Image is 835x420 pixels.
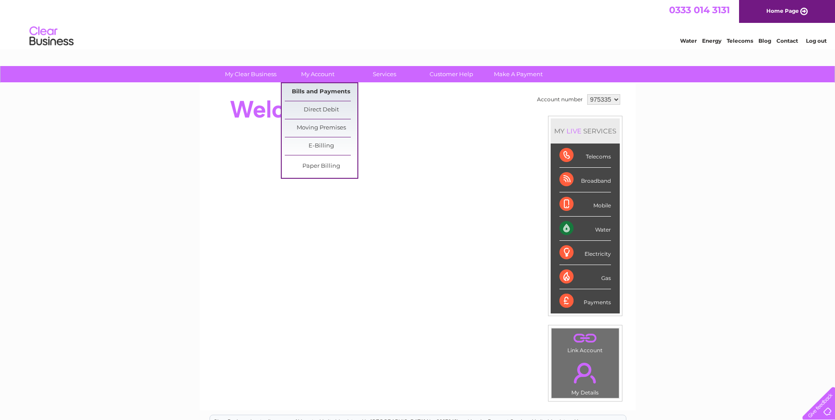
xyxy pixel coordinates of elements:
[535,92,585,107] td: Account number
[29,23,74,50] img: logo.png
[559,241,611,265] div: Electricity
[559,289,611,313] div: Payments
[554,331,617,346] a: .
[559,217,611,241] div: Water
[680,37,697,44] a: Water
[727,37,753,44] a: Telecoms
[702,37,721,44] a: Energy
[214,66,287,82] a: My Clear Business
[281,66,354,82] a: My Account
[285,101,357,119] a: Direct Debit
[551,328,619,356] td: Link Account
[669,4,730,15] a: 0333 014 3131
[559,144,611,168] div: Telecoms
[758,37,771,44] a: Blog
[565,127,583,135] div: LIVE
[285,158,357,175] a: Paper Billing
[482,66,555,82] a: Make A Payment
[415,66,488,82] a: Customer Help
[806,37,827,44] a: Log out
[559,265,611,289] div: Gas
[210,5,626,43] div: Clear Business is a trading name of Verastar Limited (registered in [GEOGRAPHIC_DATA] No. 3667643...
[285,83,357,101] a: Bills and Payments
[554,357,617,388] a: .
[776,37,798,44] a: Contact
[551,355,619,398] td: My Details
[551,118,620,144] div: MY SERVICES
[559,192,611,217] div: Mobile
[285,137,357,155] a: E-Billing
[559,168,611,192] div: Broadband
[348,66,421,82] a: Services
[285,119,357,137] a: Moving Premises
